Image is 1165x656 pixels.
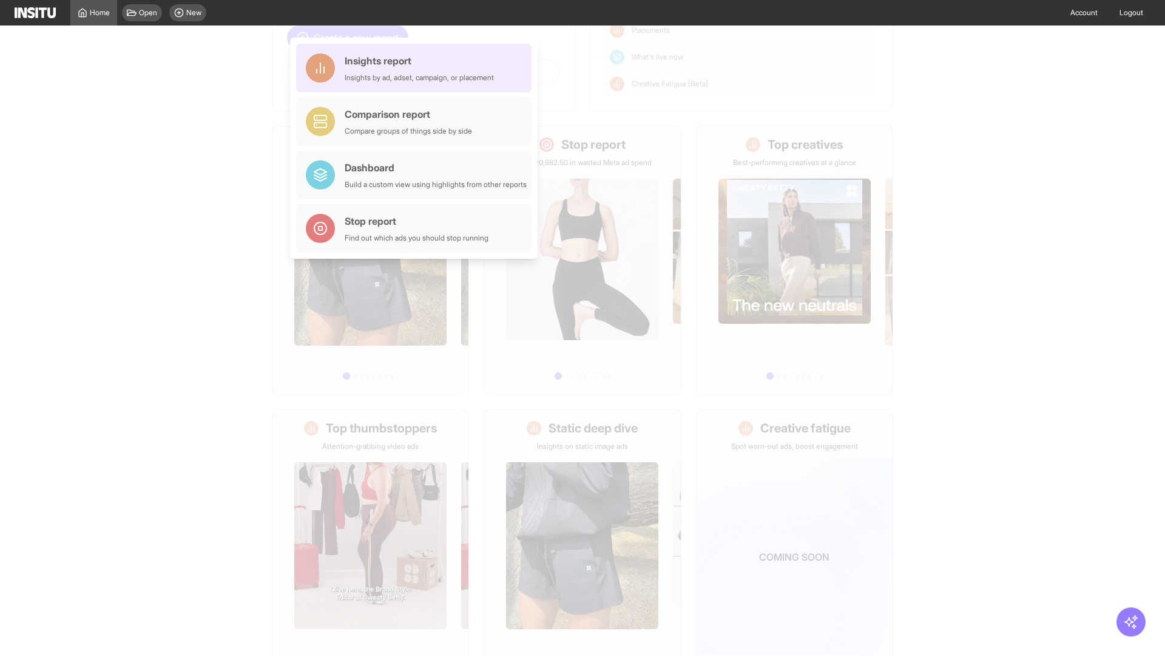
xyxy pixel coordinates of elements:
div: Insights report [345,53,494,68]
img: Logo [15,7,56,18]
span: Open [139,8,157,18]
div: Comparison report [345,107,472,121]
div: Dashboard [345,160,527,175]
span: Home [90,8,110,18]
div: Compare groups of things side by side [345,126,472,136]
div: Insights by ad, adset, campaign, or placement [345,73,494,83]
span: New [186,8,201,18]
div: Stop report [345,214,488,228]
div: Build a custom view using highlights from other reports [345,180,527,190]
div: Find out which ads you should stop running [345,233,488,243]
